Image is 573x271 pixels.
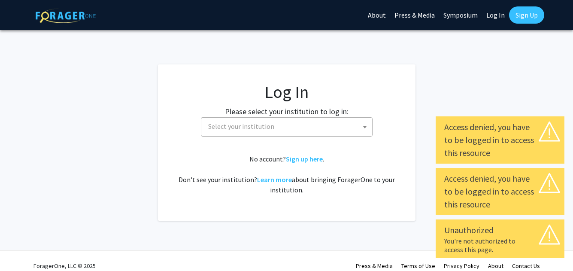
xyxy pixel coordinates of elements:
div: Access denied, you have to be logged in to access this resource [444,121,556,159]
label: Please select your institution to log in: [225,106,349,117]
div: Unauthorized [444,224,556,237]
span: Select your institution [205,118,372,135]
a: Press & Media [356,262,393,270]
a: Sign Up [509,6,544,24]
div: No account? . Don't see your institution? about bringing ForagerOne to your institution. [175,154,398,195]
img: ForagerOne Logo [36,8,96,23]
span: Select your institution [208,122,274,131]
a: Learn more about bringing ForagerOne to your institution [257,175,292,184]
div: You're not authorized to access this page. [444,237,556,254]
a: About [488,262,503,270]
a: Sign up here [286,155,323,163]
a: Privacy Policy [444,262,479,270]
span: Select your institution [201,117,373,137]
a: Terms of Use [401,262,435,270]
div: Access denied, you have to be logged in to access this resource [444,172,556,211]
h1: Log In [175,82,398,102]
a: Contact Us [512,262,540,270]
